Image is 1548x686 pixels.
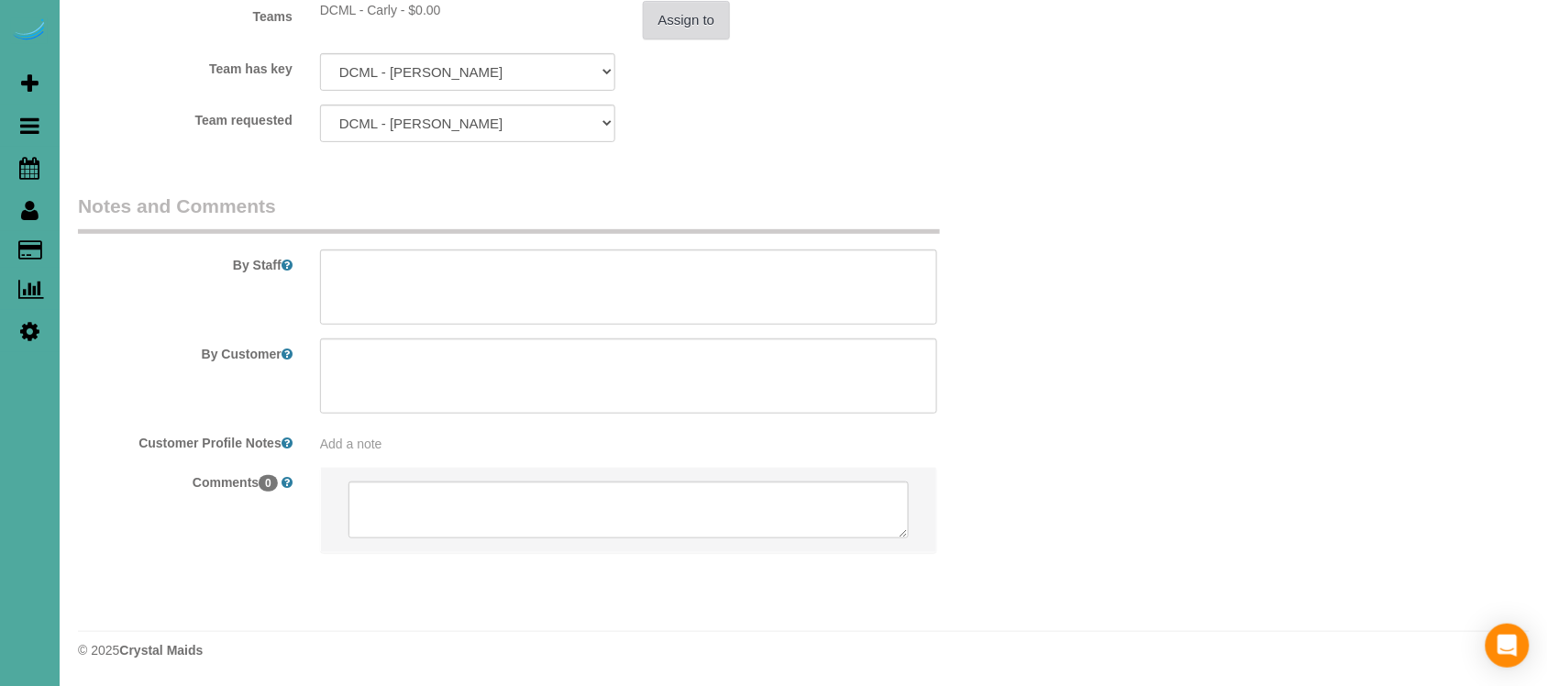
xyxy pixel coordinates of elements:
[64,427,306,452] label: Customer Profile Notes
[78,193,940,234] legend: Notes and Comments
[64,467,306,492] label: Comments
[320,437,382,451] span: Add a note
[64,249,306,274] label: By Staff
[11,18,48,44] img: Automaid Logo
[1486,624,1530,668] div: Open Intercom Messenger
[64,338,306,363] label: By Customer
[64,105,306,129] label: Team requested
[259,475,278,492] span: 0
[78,641,1530,659] div: © 2025
[119,643,203,658] strong: Crystal Maids
[320,1,615,19] div: 0 hours x $20.00/hour
[64,1,306,26] label: Teams
[643,1,731,39] button: Assign to
[64,53,306,78] label: Team has key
